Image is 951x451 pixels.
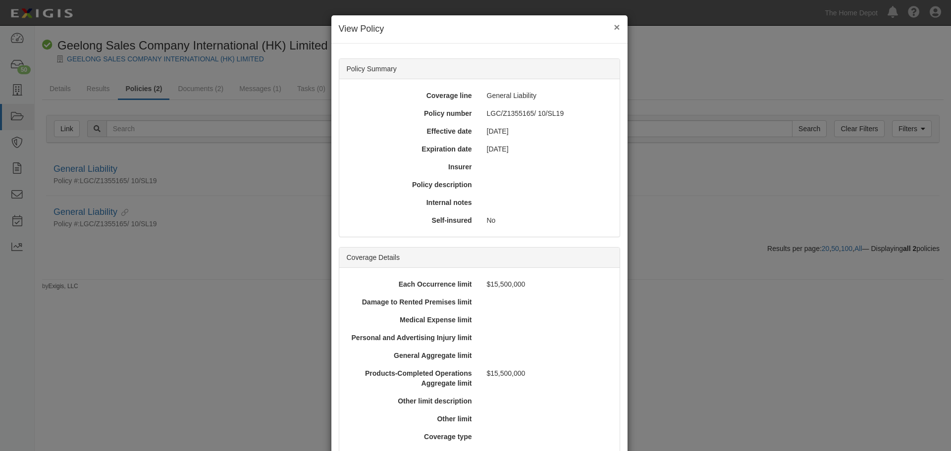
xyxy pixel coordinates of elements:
[479,108,616,118] div: LGC/Z1355165/ 10/SL19
[343,297,479,307] div: Damage to Rented Premises limit
[343,162,479,172] div: Insurer
[343,126,479,136] div: Effective date
[343,368,479,388] div: Products-Completed Operations Aggregate limit
[343,180,479,190] div: Policy description
[343,215,479,225] div: Self-insured
[343,315,479,325] div: Medical Expense limit
[479,279,616,289] div: $15,500,000
[343,279,479,289] div: Each Occurrence limit
[479,126,616,136] div: [DATE]
[343,351,479,360] div: General Aggregate limit
[339,23,620,36] h4: View Policy
[343,91,479,100] div: Coverage line
[343,396,479,406] div: Other limit description
[343,414,479,424] div: Other limit
[339,59,620,79] div: Policy Summary
[343,198,479,207] div: Internal notes
[343,108,479,118] div: Policy number
[343,333,479,343] div: Personal and Advertising Injury limit
[479,368,616,378] div: $15,500,000
[614,22,620,32] button: Close
[343,432,479,442] div: Coverage type
[339,248,620,268] div: Coverage Details
[479,215,616,225] div: No
[479,144,616,154] div: [DATE]
[343,144,479,154] div: Expiration date
[479,91,616,100] div: General Liability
